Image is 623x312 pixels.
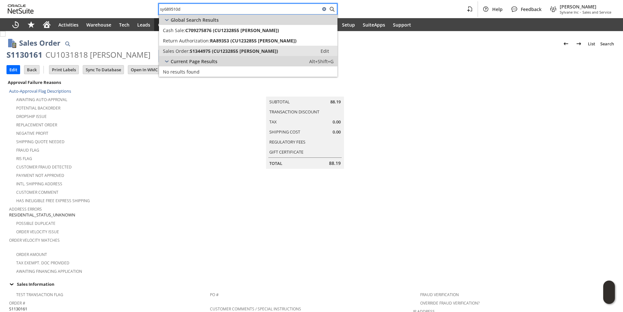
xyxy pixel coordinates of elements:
[269,139,305,145] a: Regulatory Fees
[333,119,341,125] span: 0.00
[163,38,210,44] span: Return Authorization:
[159,46,337,56] a: Sales Order:S1344975 (CU1232855 [PERSON_NAME])Edit:
[16,114,47,119] a: Dropship Issue
[16,181,62,187] a: Intl. Shipping Address
[163,69,200,75] span: No results found
[16,198,90,203] a: Has Ineligible Free Express Shipping
[333,129,341,135] span: 0.00
[154,18,193,31] a: Opportunities
[575,40,583,48] img: Next
[19,38,60,48] h1: Sales Order
[158,22,189,28] span: Opportunities
[16,147,39,153] a: Fraud Flag
[269,160,282,166] a: Total
[158,50,176,62] div: Billed
[16,97,67,102] a: Awaiting Auto-Approval
[171,58,217,64] span: Current Page Results
[309,58,334,64] span: Alt+Shift+G
[330,99,341,105] span: 88.19
[6,280,617,288] td: Sales Information
[210,292,219,297] a: PO #
[6,50,43,60] div: S1130161
[16,122,57,128] a: Replacement Order
[363,22,385,28] span: SuiteApps
[521,6,542,12] span: Feedback
[82,18,115,31] a: Warehouse
[585,39,598,49] a: List
[16,229,59,235] a: Order Velocity Issue
[190,48,278,54] span: S1344975 (CU1232855 [PERSON_NAME])
[16,164,72,170] a: Customer Fraud Detected
[266,86,344,97] caption: Summary
[210,306,301,312] a: Customer Comments / Special Instructions
[338,18,359,31] a: Setup
[159,66,337,77] a: No results found
[159,5,320,13] input: Search
[163,27,185,33] span: Cash Sale:
[45,50,151,60] div: CU1031818 [PERSON_NAME]
[171,17,219,23] span: Global Search Results
[163,48,190,54] span: Sales Order:
[582,10,611,15] span: Sales and Service
[16,252,47,257] a: Order Amount
[562,40,570,48] img: Previous
[210,38,297,44] span: RA89353 (CU1232855 [PERSON_NAME])
[16,269,82,274] a: Awaiting Financing Application
[9,206,42,212] a: Address Errors
[55,18,82,31] a: Activities
[420,300,480,306] a: Override Fraud Verification?
[560,4,611,10] span: [PERSON_NAME]
[6,280,614,288] div: Sales Information
[185,27,279,33] span: C709275876 (CU1232855 [PERSON_NAME])
[119,22,129,28] span: Tech
[83,65,124,74] input: Sync To Database
[328,5,336,13] svg: Search
[137,22,150,28] span: Leads
[86,22,111,28] span: Warehouse
[43,21,51,29] svg: Home
[269,149,303,155] a: Gift Certificate
[23,18,39,31] div: Shortcuts
[598,39,617,49] a: Search
[603,293,615,304] span: Oracle Guided Learning Widget. To move around, please hold and drag
[603,281,615,304] iframe: Click here to launch Oracle Guided Learning Help Panel
[269,119,277,125] a: Tax
[159,25,337,35] a: Cash Sale:C709275876 (CU1232855 [PERSON_NAME])Edit:
[6,78,207,87] div: Approval Failure Reasons
[389,18,415,31] a: Support
[420,292,459,297] a: Fraud Verification
[49,65,79,74] input: Print Labels
[16,156,32,161] a: RIS flag
[9,237,60,243] a: Order Velocity Matches
[16,260,69,266] a: Tax Exempt. Doc Provided
[313,47,336,55] a: Edit:
[115,18,133,31] a: Tech
[393,22,411,28] span: Support
[359,18,389,31] a: SuiteApps
[9,88,71,94] a: Auto-Approval Flag Descriptions
[560,10,579,15] span: Sylvane Inc
[269,129,300,135] a: Shipping Cost
[7,65,20,74] input: Edit
[9,212,75,218] span: RESIDENTIAL_STATUS_UNKNOWN
[128,65,160,74] input: Open In WMC
[9,300,25,306] a: Order #
[492,6,503,12] span: Help
[580,10,581,15] span: -
[8,5,34,14] svg: logo
[39,18,55,31] a: Home
[24,65,39,74] input: Back
[8,18,23,31] a: Recent Records
[27,21,35,29] svg: Shortcuts
[16,292,63,297] a: Test Transaction Flag
[133,18,154,31] a: Leads
[64,40,71,48] img: Quick Find
[9,306,27,312] span: S1130161
[16,221,55,226] a: Possible Duplicate
[269,109,319,115] a: Transaction Discount
[16,139,65,144] a: Shipping Quote Needed
[16,105,60,111] a: Potential Backorder
[16,131,48,136] a: Negative Profit
[269,99,290,105] a: Subtotal
[16,173,64,178] a: Payment not approved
